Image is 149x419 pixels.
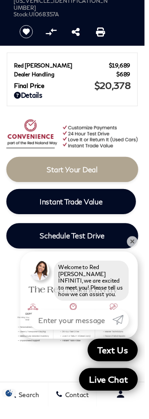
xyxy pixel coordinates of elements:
[30,11,61,18] span: UI068357A
[100,395,149,418] button: Open user profile menu
[30,269,51,289] img: Agent profile photo
[7,230,142,256] a: Schedule Test Drive
[14,73,120,80] span: Dealer Handling
[17,403,40,411] span: Search
[99,27,108,38] a: Print this Pre-Owned 2017 Honda Pilot Elite
[14,84,97,92] span: Final Price
[7,195,140,221] a: Instant Trade Value
[14,64,112,71] span: Red [PERSON_NAME]
[65,403,92,411] span: Contact
[14,11,30,18] span: Stock:
[112,64,135,71] span: $19,689
[14,64,135,71] a: Red [PERSON_NAME] $19,689
[87,385,136,397] span: Live Chat
[90,349,142,372] a: Text Us
[41,238,108,247] span: Schedule Test Drive
[46,26,60,40] button: Compare vehicle
[41,203,106,212] span: Instant Trade Value
[48,170,101,179] span: Start Your Deal
[14,73,135,80] a: Dealer Handling $689
[120,73,135,80] span: $689
[30,319,116,340] input: Enter your message
[74,27,82,38] a: Share this Pre-Owned 2017 Honda Pilot Elite
[81,379,142,403] a: Live Chat
[55,269,133,310] div: Welcome to Red [PERSON_NAME] INFINITI, we are excited to meet you! Please tell us how we can assi...
[14,94,135,102] a: Details
[14,82,135,94] a: Final Price $20,378
[17,25,37,40] button: Save vehicle
[7,162,142,188] a: Start Your Deal
[97,82,135,94] span: $20,378
[96,355,136,366] span: Text Us
[116,319,133,340] a: Submit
